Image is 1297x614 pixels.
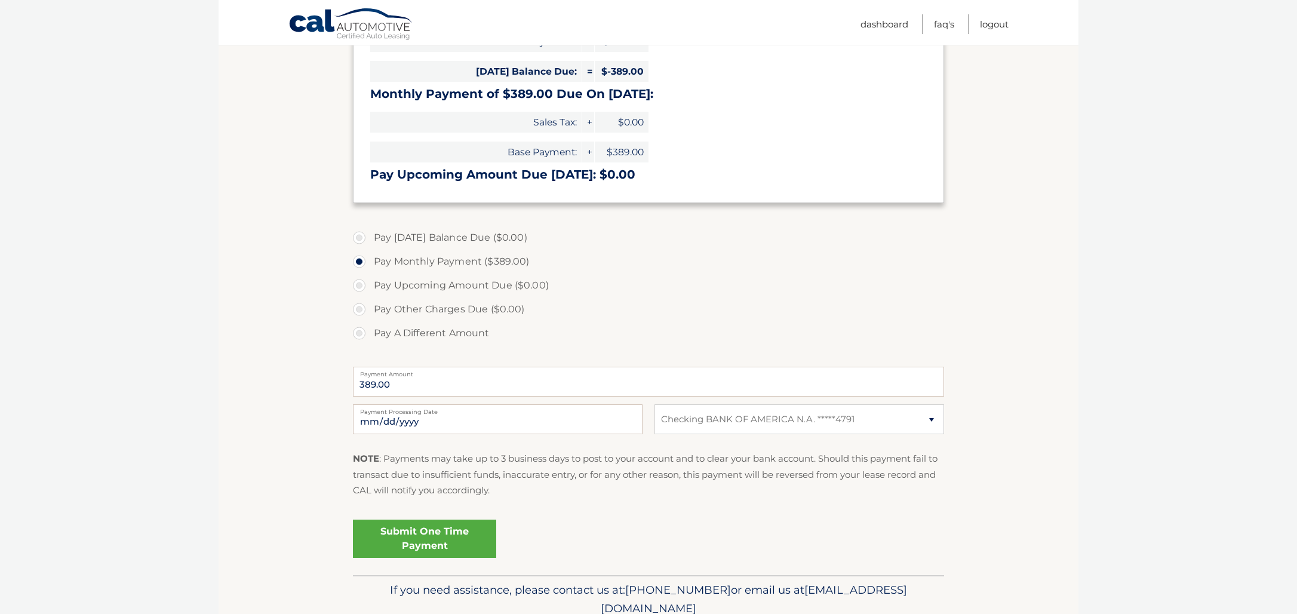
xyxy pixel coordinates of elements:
[370,142,582,162] span: Base Payment:
[353,453,379,464] strong: NOTE
[582,142,594,162] span: +
[353,274,944,297] label: Pay Upcoming Amount Due ($0.00)
[582,112,594,133] span: +
[353,404,643,414] label: Payment Processing Date
[860,14,908,34] a: Dashboard
[353,367,944,397] input: Payment Amount
[353,297,944,321] label: Pay Other Charges Due ($0.00)
[595,61,648,82] span: $-389.00
[353,404,643,434] input: Payment Date
[370,112,582,133] span: Sales Tax:
[353,520,496,558] a: Submit One Time Payment
[625,583,731,597] span: [PHONE_NUMBER]
[370,167,927,182] h3: Pay Upcoming Amount Due [DATE]: $0.00
[595,142,648,162] span: $389.00
[980,14,1009,34] a: Logout
[370,87,927,102] h3: Monthly Payment of $389.00 Due On [DATE]:
[934,14,954,34] a: FAQ's
[353,226,944,250] label: Pay [DATE] Balance Due ($0.00)
[353,451,944,498] p: : Payments may take up to 3 business days to post to your account and to clear your bank account....
[370,61,582,82] span: [DATE] Balance Due:
[288,8,414,42] a: Cal Automotive
[353,321,944,345] label: Pay A Different Amount
[353,250,944,274] label: Pay Monthly Payment ($389.00)
[595,112,648,133] span: $0.00
[582,61,594,82] span: =
[353,367,944,376] label: Payment Amount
